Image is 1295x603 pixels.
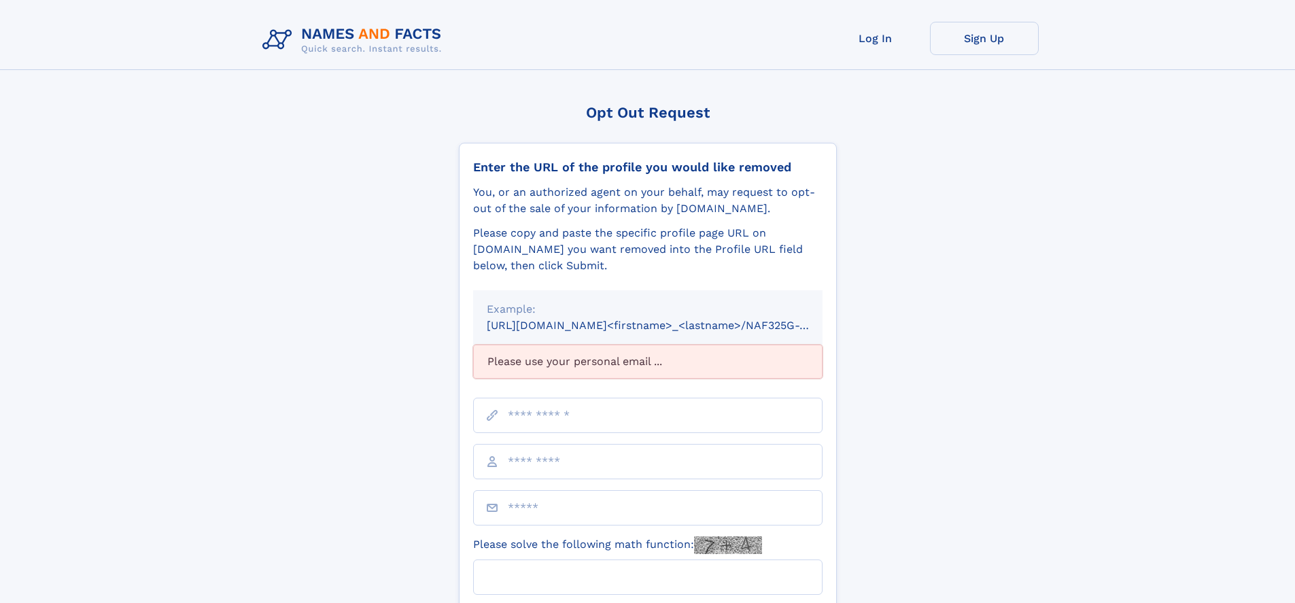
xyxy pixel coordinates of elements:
div: Example: [487,301,809,317]
label: Please solve the following math function: [473,536,762,554]
div: You, or an authorized agent on your behalf, may request to opt-out of the sale of your informatio... [473,184,823,217]
a: Log In [821,22,930,55]
img: Logo Names and Facts [257,22,453,58]
a: Sign Up [930,22,1039,55]
div: Opt Out Request [459,104,837,121]
small: [URL][DOMAIN_NAME]<firstname>_<lastname>/NAF325G-xxxxxxxx [487,319,848,332]
div: Please copy and paste the specific profile page URL on [DOMAIN_NAME] you want removed into the Pr... [473,225,823,274]
div: Enter the URL of the profile you would like removed [473,160,823,175]
div: Please use your personal email ... [473,345,823,379]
